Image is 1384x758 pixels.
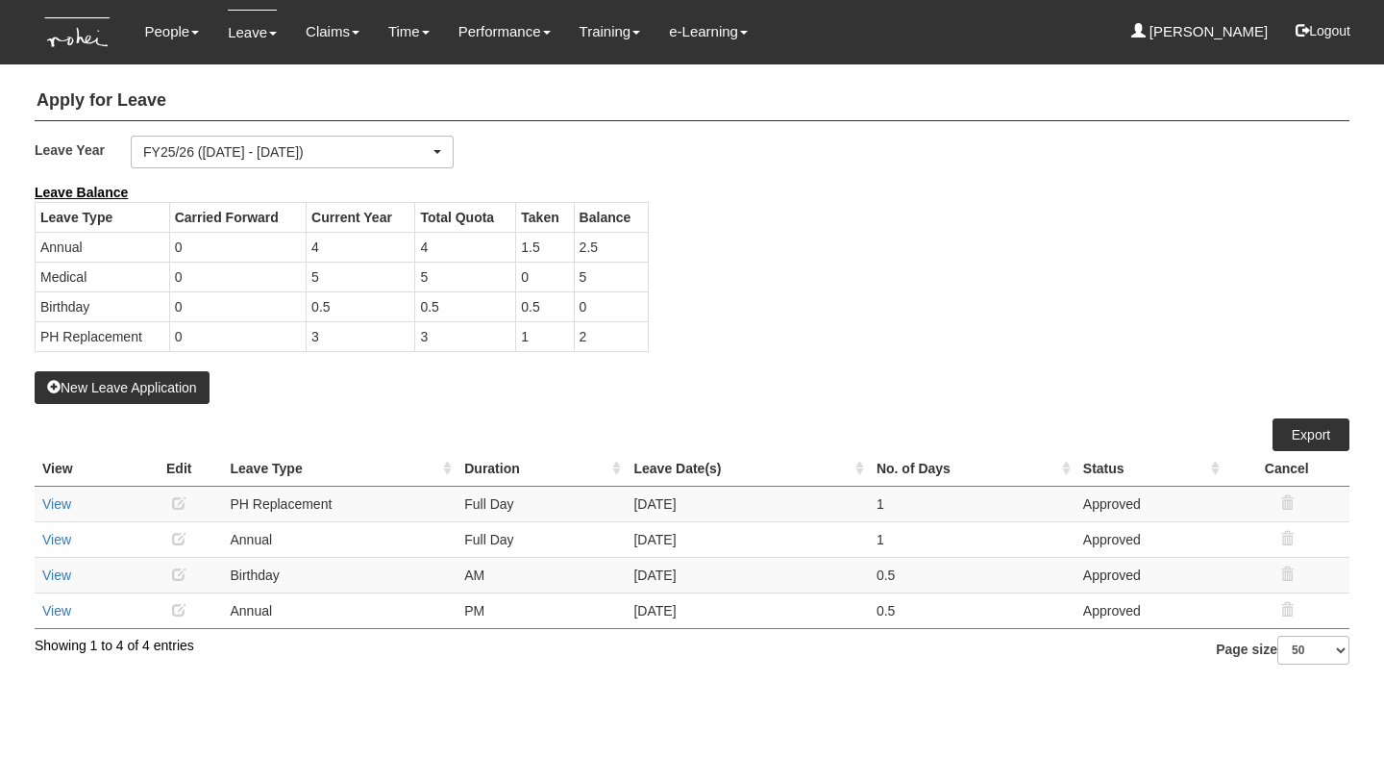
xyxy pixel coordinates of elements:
th: Cancel [1224,451,1349,487]
td: 4 [307,232,415,262]
td: Approved [1075,593,1224,628]
th: Total Quota [415,202,516,232]
td: 0 [169,321,306,351]
td: 1.5 [516,232,574,262]
select: Page size [1277,636,1349,665]
a: People [144,10,199,54]
td: 5 [415,262,516,291]
a: Time [388,10,430,54]
td: [DATE] [626,521,868,557]
td: 0.5 [869,593,1075,628]
div: FY25/26 ([DATE] - [DATE]) [143,142,430,162]
td: 2 [574,321,648,351]
td: Annual [222,593,457,628]
a: View [42,603,71,619]
a: View [42,532,71,547]
td: [DATE] [626,486,868,521]
a: Export [1273,418,1349,451]
td: Birthday [222,557,457,593]
button: Logout [1282,8,1364,54]
th: Status : activate to sort column ascending [1075,451,1224,487]
a: View [42,496,71,512]
td: 1 [869,486,1075,521]
td: 0 [169,232,306,262]
td: 0.5 [516,291,574,321]
td: 0 [574,291,648,321]
td: 0.5 [415,291,516,321]
td: 1 [516,321,574,351]
th: Carried Forward [169,202,306,232]
th: Leave Date(s) : activate to sort column ascending [626,451,868,487]
td: 5 [307,262,415,291]
th: Taken [516,202,574,232]
td: Approved [1075,486,1224,521]
td: Full Day [457,521,626,557]
td: 4 [415,232,516,262]
td: Birthday [36,291,170,321]
td: 3 [307,321,415,351]
td: Medical [36,262,170,291]
td: 0 [516,262,574,291]
a: e-Learning [669,10,748,54]
h4: Apply for Leave [35,82,1349,121]
a: Training [580,10,641,54]
label: Page size [1216,636,1349,665]
a: Performance [458,10,551,54]
a: View [42,568,71,583]
th: View [35,451,136,487]
td: PH Replacement [36,321,170,351]
td: PM [457,593,626,628]
td: 0.5 [307,291,415,321]
button: New Leave Application [35,371,210,404]
a: [PERSON_NAME] [1131,10,1269,54]
a: Claims [306,10,359,54]
b: Leave Balance [35,185,128,200]
button: FY25/26 ([DATE] - [DATE]) [131,136,454,168]
td: Annual [222,521,457,557]
td: 5 [574,262,648,291]
a: Leave [228,10,277,55]
th: Edit [136,451,222,487]
td: Full Day [457,486,626,521]
td: PH Replacement [222,486,457,521]
td: Approved [1075,557,1224,593]
td: 2.5 [574,232,648,262]
td: [DATE] [626,593,868,628]
td: AM [457,557,626,593]
td: 0.5 [869,557,1075,593]
th: Leave Type [36,202,170,232]
th: Current Year [307,202,415,232]
td: 0 [169,262,306,291]
td: [DATE] [626,557,868,593]
th: Leave Type : activate to sort column ascending [222,451,457,487]
label: Leave Year [35,136,131,164]
td: Approved [1075,521,1224,557]
th: Duration : activate to sort column ascending [457,451,626,487]
th: Balance [574,202,648,232]
td: 0 [169,291,306,321]
td: 1 [869,521,1075,557]
td: Annual [36,232,170,262]
th: No. of Days : activate to sort column ascending [869,451,1075,487]
td: 3 [415,321,516,351]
